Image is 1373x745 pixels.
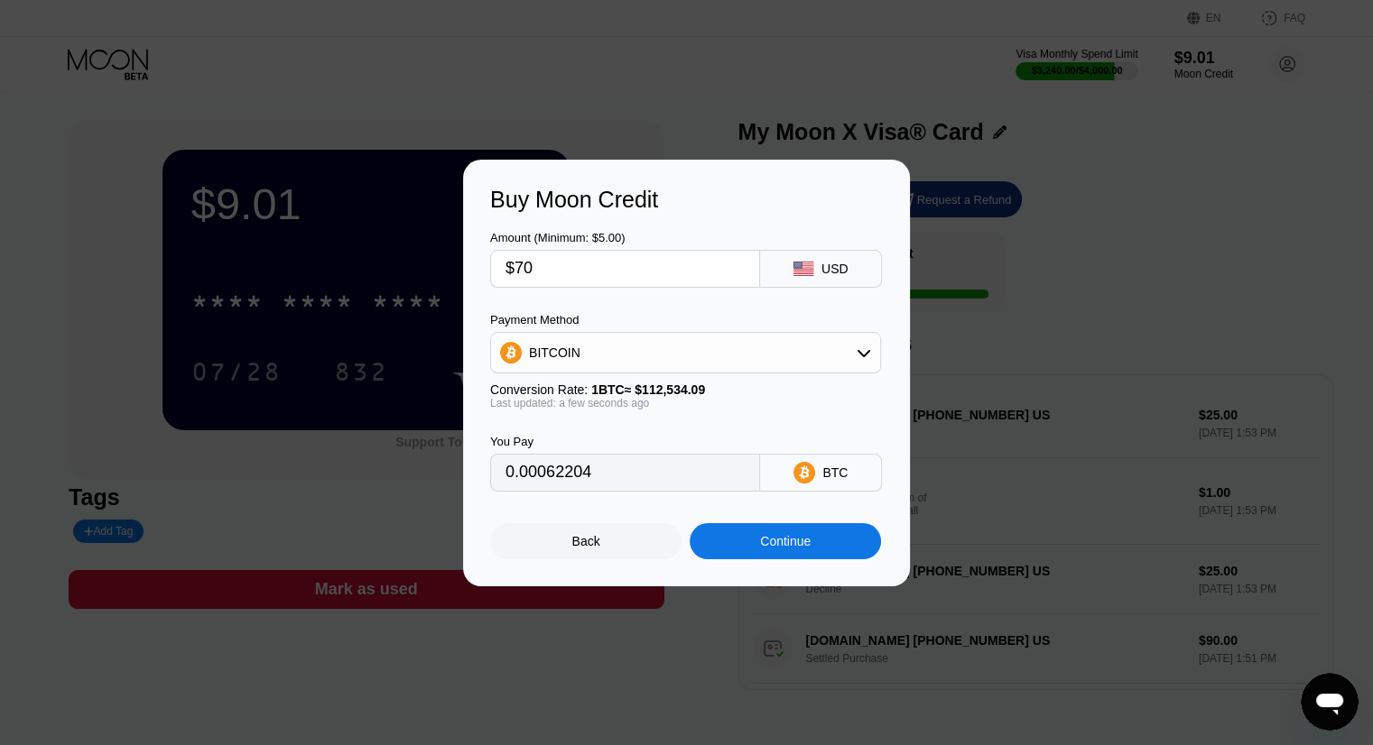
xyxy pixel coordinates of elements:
[490,231,760,244] div: Amount (Minimum: $5.00)
[690,523,881,559] div: Continue
[822,465,848,480] div: BTC
[529,345,580,360] div: BITCOIN
[491,335,880,371] div: BITCOIN
[591,382,705,397] span: 1 BTC ≈ $112,534.09
[490,397,881,409] div: Last updated: a few seconds ago
[490,523,682,559] div: Back
[490,313,881,327] div: Payment Method
[572,534,600,548] div: Back
[490,435,760,448] div: You Pay
[490,382,881,397] div: Conversion Rate:
[760,534,811,548] div: Continue
[490,187,883,213] div: Buy Moon Credit
[1301,673,1359,731] iframe: Button to launch messaging window
[506,251,745,287] input: $0.00
[821,262,849,276] div: USD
